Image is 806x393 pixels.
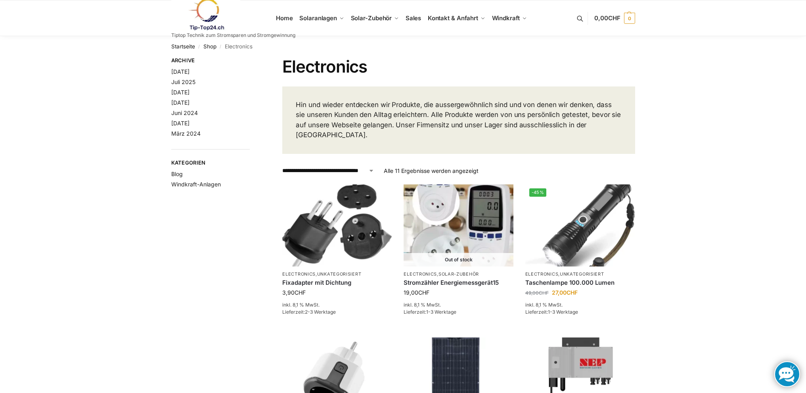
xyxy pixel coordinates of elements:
[404,271,513,277] p: ,
[171,68,190,75] a: [DATE]
[171,36,635,57] nav: Breadcrumb
[282,271,392,277] p: ,
[567,289,578,296] span: CHF
[282,279,392,287] a: Fixadapter mit Dichtung
[492,14,520,22] span: Windkraft
[525,271,635,277] p: ,
[171,99,190,106] a: [DATE]
[171,89,190,96] a: [DATE]
[195,44,203,50] span: /
[384,167,479,175] p: Alle 11 Ergebnisse werden angezeigt
[406,14,421,22] span: Sales
[525,309,578,315] span: Lieferzeit:
[171,57,250,65] span: Archive
[296,100,621,140] p: Hin und wieder entdecken wir Produkte, die aussergewöhnlich sind und von denen wir denken, dass s...
[282,167,374,175] select: Shop-Reihenfolge
[404,289,429,296] bdi: 19,00
[282,309,336,315] span: Lieferzeit:
[282,271,316,277] a: Electronics
[216,44,225,50] span: /
[351,14,392,22] span: Solar-Zubehör
[171,130,201,137] a: März 2024
[525,184,635,266] a: -45%Extrem Starke Taschenlampe
[428,14,478,22] span: Kontakt & Anfahrt
[171,171,183,177] a: Blog
[171,109,198,116] a: Juni 2024
[548,309,578,315] span: 1-3 Werktage
[404,184,513,266] a: Out of stockStromzähler Schweizer Stecker-2
[608,14,620,22] span: CHF
[296,0,347,36] a: Solaranlagen
[282,289,306,296] bdi: 3,90
[171,43,195,50] a: Startseite
[171,33,295,38] p: Tiptop Technik zum Stromsparen und Stromgewinnung
[404,279,513,287] a: Stromzähler Energiemessgerät15
[299,14,337,22] span: Solaranlagen
[404,309,456,315] span: Lieferzeit:
[560,271,604,277] a: Unkategorisiert
[171,159,250,167] span: Kategorien
[171,181,221,188] a: Windkraft-Anlagen
[171,120,190,127] a: [DATE]
[317,271,362,277] a: Unkategorisiert
[203,43,216,50] a: Shop
[282,184,392,266] img: Fixadapter mit Dichtung
[424,0,488,36] a: Kontakt & Anfahrt
[171,79,195,85] a: Juli 2025
[305,309,336,315] span: 2-3 Werktage
[525,301,635,309] p: inkl. 8,1 % MwSt.
[418,289,429,296] span: CHF
[488,0,530,36] a: Windkraft
[404,301,513,309] p: inkl. 8,1 % MwSt.
[624,13,635,24] span: 0
[282,57,635,77] h1: Electronics
[404,184,513,266] img: Stromzähler Schweizer Stecker-2
[552,289,578,296] bdi: 27,00
[525,290,549,296] bdi: 49,00
[594,14,620,22] span: 0,00
[525,279,635,287] a: Taschenlampe 100.000 Lumen
[525,271,559,277] a: Electronics
[438,271,479,277] a: Solar-Zubehör
[525,184,635,266] img: Extrem Starke Taschenlampe
[426,309,456,315] span: 1-3 Werktage
[539,290,549,296] span: CHF
[295,289,306,296] span: CHF
[347,0,402,36] a: Solar-Zubehör
[404,271,437,277] a: Electronics
[594,6,635,30] a: 0,00CHF 0
[282,301,392,309] p: inkl. 8,1 % MwSt.
[402,0,424,36] a: Sales
[250,57,255,66] button: Close filters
